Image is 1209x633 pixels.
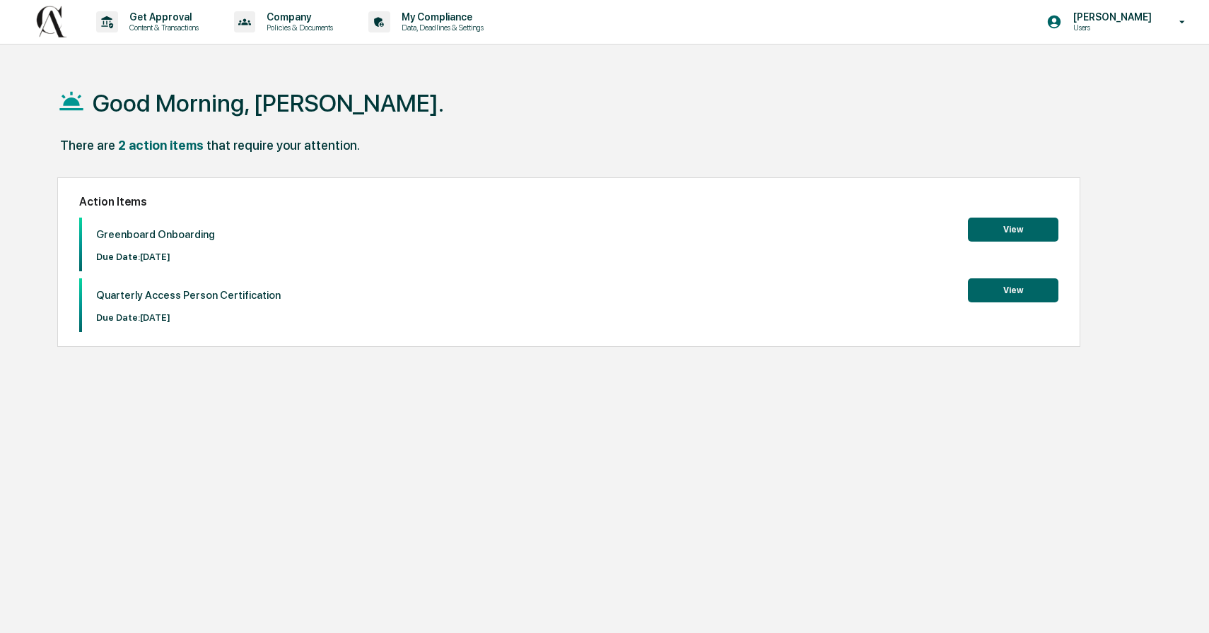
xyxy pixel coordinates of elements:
[118,138,204,153] div: 2 action items
[118,11,206,23] p: Get Approval
[93,89,444,117] h1: Good Morning, [PERSON_NAME].
[96,312,281,323] p: Due Date: [DATE]
[255,11,340,23] p: Company
[118,23,206,32] p: Content & Transactions
[255,23,340,32] p: Policies & Documents
[390,11,491,23] p: My Compliance
[1062,11,1159,23] p: [PERSON_NAME]
[968,283,1058,296] a: View
[60,138,115,153] div: There are
[968,278,1058,302] button: View
[96,228,215,241] p: Greenboard Onboarding
[34,6,68,37] img: logo
[79,195,1058,208] h2: Action Items
[968,218,1058,242] button: View
[96,289,281,302] p: Quarterly Access Person Certification
[390,23,491,32] p: Data, Deadlines & Settings
[968,222,1058,235] a: View
[1062,23,1159,32] p: Users
[206,138,360,153] div: that require your attention.
[96,252,215,262] p: Due Date: [DATE]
